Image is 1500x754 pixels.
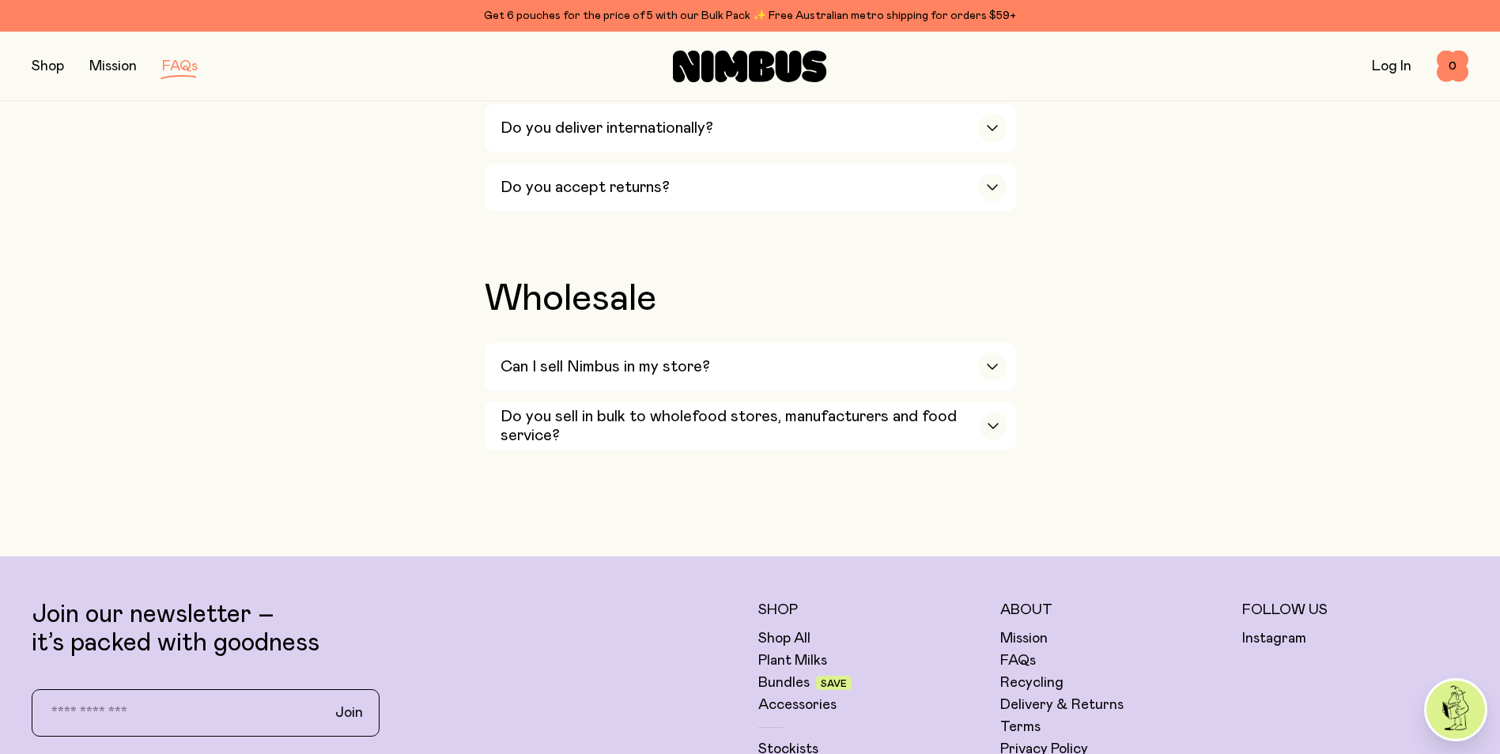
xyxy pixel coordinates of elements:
[821,679,847,688] span: Save
[1000,673,1064,692] a: Recycling
[335,703,363,722] span: Join
[1372,59,1411,74] a: Log In
[758,601,984,620] h5: Shop
[1426,680,1485,739] img: agent
[1242,629,1306,648] a: Instagram
[1000,696,1124,714] a: Delivery & Returns
[758,651,827,670] a: Plant Milks
[1242,601,1468,620] h5: Follow Us
[501,407,980,445] h3: Do you sell in bulk to wholefood stores, manufacturers and food service?
[1000,601,1226,620] h5: About
[758,696,837,714] a: Accessories
[501,119,713,138] h3: Do you deliver internationally?
[162,59,198,74] a: FAQs
[1000,651,1036,670] a: FAQs
[323,696,376,729] button: Join
[1437,51,1468,82] button: 0
[485,402,1016,450] button: Do you sell in bulk to wholefood stores, manufacturers and food service?
[32,6,1468,25] div: Get 6 pouches for the price of 5 with our Bulk Pack ✨ Free Australian metro shipping for orders $59+
[758,673,810,692] a: Bundles
[758,629,810,648] a: Shop All
[1000,718,1041,737] a: Terms
[485,280,1016,318] h2: Wholesale
[1000,629,1048,648] a: Mission
[485,104,1016,152] button: Do you deliver internationally?
[501,178,670,197] h3: Do you accept returns?
[485,343,1016,390] button: Can I sell Nimbus in my store?
[501,357,710,376] h3: Can I sell Nimbus in my store?
[32,601,742,658] p: Join our newsletter – it’s packed with goodness
[485,164,1016,211] button: Do you accept returns?
[89,59,137,74] a: Mission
